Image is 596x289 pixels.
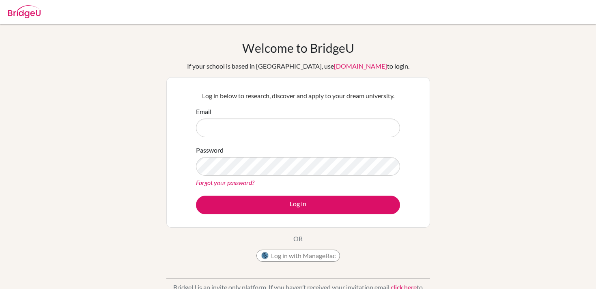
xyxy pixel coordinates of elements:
[196,196,400,214] button: Log in
[187,61,409,71] div: If your school is based in [GEOGRAPHIC_DATA], use to login.
[196,91,400,101] p: Log in below to research, discover and apply to your dream university.
[242,41,354,55] h1: Welcome to BridgeU
[8,5,41,18] img: Bridge-U
[293,234,303,244] p: OR
[196,107,211,116] label: Email
[334,62,387,70] a: [DOMAIN_NAME]
[196,179,254,186] a: Forgot your password?
[256,250,340,262] button: Log in with ManageBac
[196,145,224,155] label: Password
